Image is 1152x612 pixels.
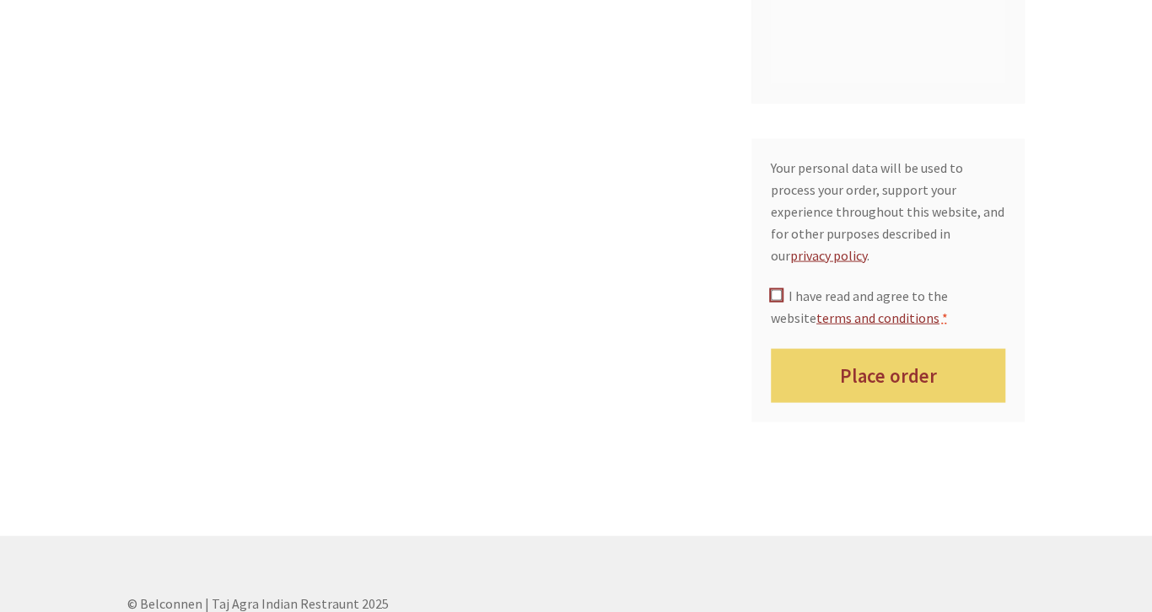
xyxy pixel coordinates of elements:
[771,157,1006,266] p: Your personal data will be used to process your order, support your experience throughout this we...
[790,246,867,263] a: privacy policy
[771,348,1006,403] button: Place order
[771,287,948,325] span: I have read and agree to the website
[816,309,939,325] a: terms and conditions
[942,309,948,325] abbr: required
[771,289,782,300] input: I have read and agree to the websiteterms and conditions *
